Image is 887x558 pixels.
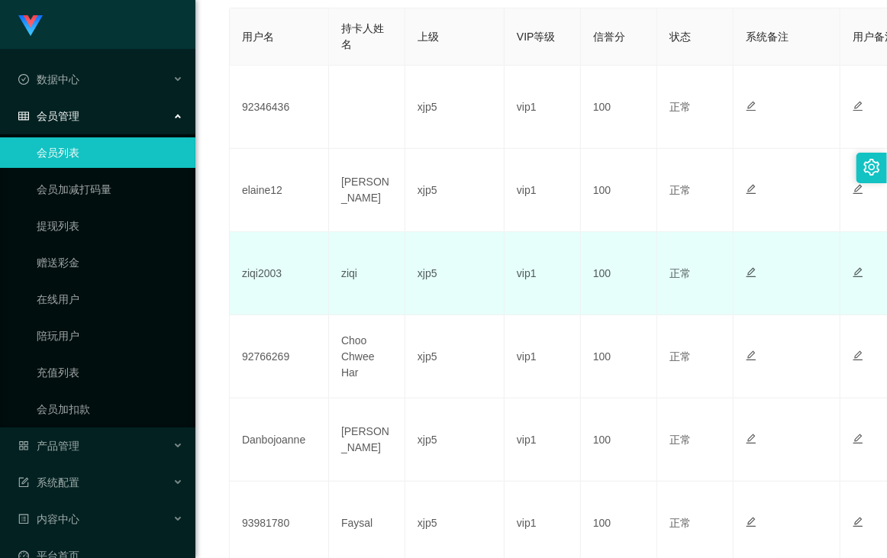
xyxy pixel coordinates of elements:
[581,232,657,315] td: 100
[746,517,756,527] i: 图标: edit
[341,22,384,50] span: 持卡人姓名
[853,184,863,195] i: 图标: edit
[505,149,581,232] td: vip1
[853,434,863,444] i: 图标: edit
[405,398,505,482] td: xjp5
[329,232,405,315] td: ziqi
[230,315,329,398] td: 92766269
[37,211,183,241] a: 提现列表
[37,137,183,168] a: 会员列表
[37,394,183,424] a: 会员加扣款
[18,476,79,489] span: 系统配置
[581,149,657,232] td: 100
[18,440,29,451] i: 图标: appstore-o
[18,74,29,85] i: 图标: check-circle-o
[242,31,274,43] span: 用户名
[863,159,880,176] i: 图标: setting
[37,357,183,388] a: 充值列表
[405,315,505,398] td: xjp5
[581,66,657,149] td: 100
[37,321,183,351] a: 陪玩用户
[669,517,691,529] span: 正常
[669,267,691,279] span: 正常
[230,398,329,482] td: Danbojoanne
[669,101,691,113] span: 正常
[505,232,581,315] td: vip1
[669,31,691,43] span: 状态
[853,101,863,111] i: 图标: edit
[18,15,43,37] img: logo.9652507e.png
[37,174,183,205] a: 会员加减打码量
[18,110,79,122] span: 会员管理
[329,149,405,232] td: [PERSON_NAME]
[18,477,29,488] i: 图标: form
[18,440,79,452] span: 产品管理
[230,232,329,315] td: ziqi2003
[18,514,29,524] i: 图标: profile
[581,315,657,398] td: 100
[230,66,329,149] td: 92346436
[581,398,657,482] td: 100
[329,398,405,482] td: [PERSON_NAME]
[853,267,863,278] i: 图标: edit
[230,149,329,232] td: elaine12
[18,111,29,121] i: 图标: table
[853,350,863,361] i: 图标: edit
[18,513,79,525] span: 内容中心
[418,31,439,43] span: 上级
[853,517,863,527] i: 图标: edit
[746,31,789,43] span: 系统备注
[405,232,505,315] td: xjp5
[593,31,625,43] span: 信誉分
[746,350,756,361] i: 图标: edit
[405,66,505,149] td: xjp5
[517,31,556,43] span: VIP等级
[405,149,505,232] td: xjp5
[746,101,756,111] i: 图标: edit
[669,434,691,446] span: 正常
[37,284,183,314] a: 在线用户
[37,247,183,278] a: 赠送彩金
[746,184,756,195] i: 图标: edit
[746,267,756,278] i: 图标: edit
[505,66,581,149] td: vip1
[505,315,581,398] td: vip1
[746,434,756,444] i: 图标: edit
[505,398,581,482] td: vip1
[669,184,691,196] span: 正常
[669,350,691,363] span: 正常
[329,315,405,398] td: Choo Chwee Har
[18,73,79,85] span: 数据中心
